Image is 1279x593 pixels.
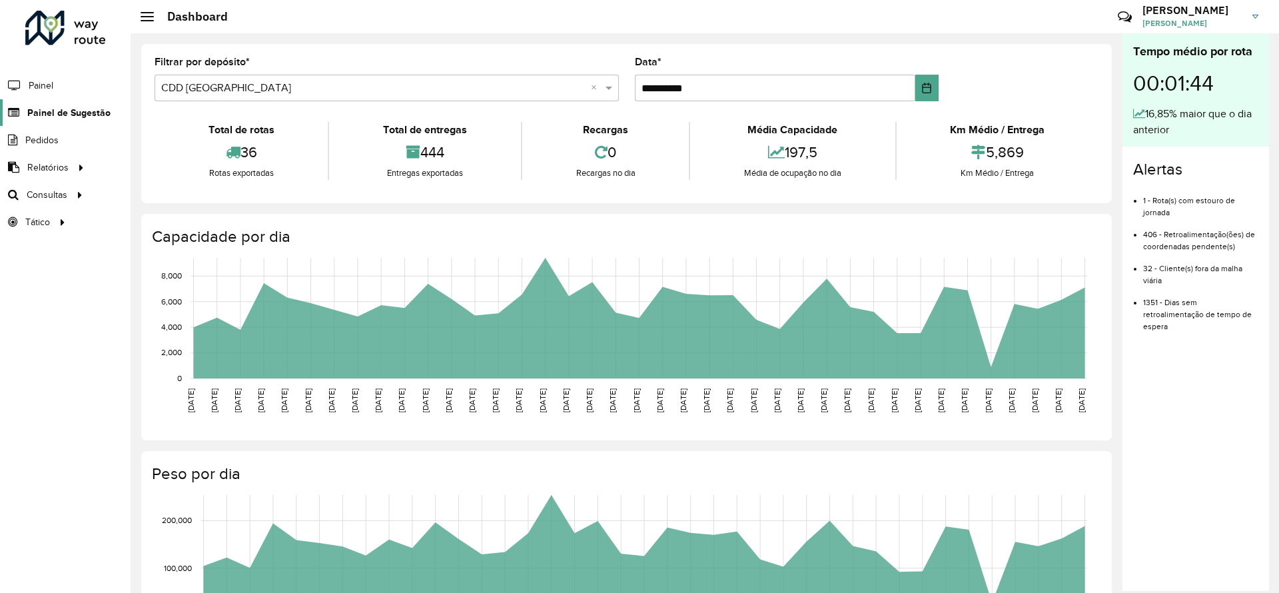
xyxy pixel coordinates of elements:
[819,388,828,412] text: [DATE]
[679,388,687,412] text: [DATE]
[1007,388,1016,412] text: [DATE]
[397,388,406,412] text: [DATE]
[1031,388,1039,412] text: [DATE]
[332,122,517,138] div: Total de entregas
[960,388,969,412] text: [DATE]
[161,297,182,306] text: 6,000
[177,374,182,382] text: 0
[608,388,617,412] text: [DATE]
[635,54,661,70] label: Data
[187,388,195,412] text: [DATE]
[655,388,664,412] text: [DATE]
[27,188,67,202] span: Consultas
[1143,253,1258,287] li: 32 - Cliente(s) fora da malha viária
[152,464,1098,484] h4: Peso por dia
[1110,3,1139,31] a: Contato Rápido
[725,388,734,412] text: [DATE]
[491,388,500,412] text: [DATE]
[514,388,523,412] text: [DATE]
[900,167,1095,180] div: Km Médio / Entrega
[913,388,922,412] text: [DATE]
[280,388,288,412] text: [DATE]
[233,388,242,412] text: [DATE]
[538,388,547,412] text: [DATE]
[29,79,53,93] span: Painel
[158,122,324,138] div: Total de rotas
[154,9,228,24] h2: Dashboard
[164,564,192,572] text: 100,000
[25,133,59,147] span: Pedidos
[210,388,218,412] text: [DATE]
[585,388,594,412] text: [DATE]
[327,388,336,412] text: [DATE]
[702,388,711,412] text: [DATE]
[374,388,382,412] text: [DATE]
[158,138,324,167] div: 36
[526,138,685,167] div: 0
[155,54,250,70] label: Filtrar por depósito
[796,388,805,412] text: [DATE]
[468,388,476,412] text: [DATE]
[693,138,891,167] div: 197,5
[161,348,182,357] text: 2,000
[332,167,517,180] div: Entregas exportadas
[867,388,875,412] text: [DATE]
[1077,388,1086,412] text: [DATE]
[1133,160,1258,179] h4: Alertas
[562,388,570,412] text: [DATE]
[693,167,891,180] div: Média de ocupação no dia
[1143,219,1258,253] li: 406 - Retroalimentação(ões) de coordenadas pendente(s)
[526,122,685,138] div: Recargas
[332,138,517,167] div: 444
[693,122,891,138] div: Média Capacidade
[749,388,758,412] text: [DATE]
[256,388,265,412] text: [DATE]
[1142,4,1242,17] h3: [PERSON_NAME]
[1133,106,1258,138] div: 16,85% maior que o dia anterior
[304,388,312,412] text: [DATE]
[1142,17,1242,29] span: [PERSON_NAME]
[350,388,359,412] text: [DATE]
[1143,287,1258,332] li: 1351 - Dias sem retroalimentação de tempo de espera
[632,388,641,412] text: [DATE]
[161,271,182,280] text: 8,000
[526,167,685,180] div: Recargas no dia
[158,167,324,180] div: Rotas exportadas
[27,106,111,120] span: Painel de Sugestão
[421,388,430,412] text: [DATE]
[1143,185,1258,219] li: 1 - Rota(s) com estouro de jornada
[915,75,939,101] button: Choose Date
[843,388,851,412] text: [DATE]
[984,388,993,412] text: [DATE]
[1054,388,1063,412] text: [DATE]
[161,322,182,331] text: 4,000
[900,138,1095,167] div: 5,869
[1133,43,1258,61] div: Tempo médio por rota
[27,161,69,175] span: Relatórios
[773,388,781,412] text: [DATE]
[1133,61,1258,106] div: 00:01:44
[162,516,192,524] text: 200,000
[25,215,50,229] span: Tático
[444,388,453,412] text: [DATE]
[890,388,899,412] text: [DATE]
[937,388,945,412] text: [DATE]
[152,227,1098,247] h4: Capacidade por dia
[900,122,1095,138] div: Km Médio / Entrega
[591,80,602,96] span: Clear all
